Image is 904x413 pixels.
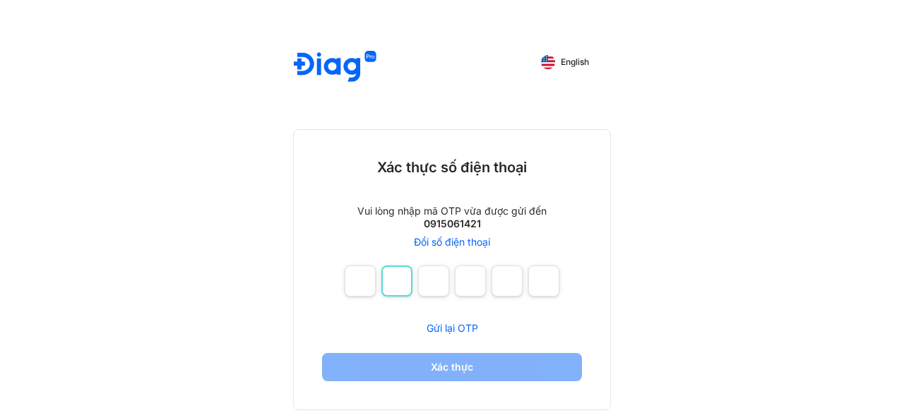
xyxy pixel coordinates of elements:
span: English [561,57,589,67]
a: Đổi số điện thoại [414,236,490,249]
div: Vui lòng nhập mã OTP vừa được gửi đến [357,205,547,217]
img: English [541,55,555,69]
button: English [531,51,599,73]
div: Xác thực số điện thoại [377,158,527,176]
span: Gửi lại OTP [427,322,478,334]
button: Xác thực [322,353,582,381]
img: logo [294,51,376,84]
div: 0915061421 [424,217,481,230]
